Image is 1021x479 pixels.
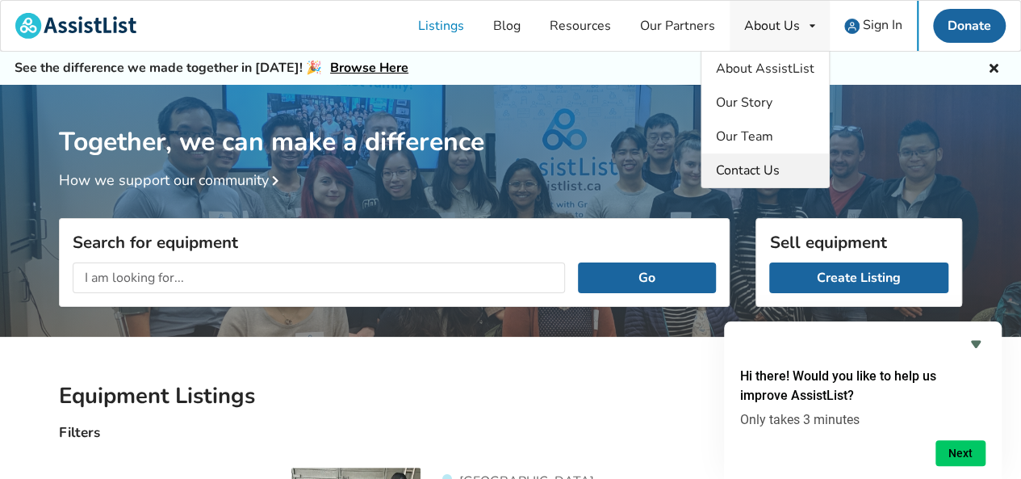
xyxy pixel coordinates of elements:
a: Listings [404,1,479,51]
a: How we support our community [59,170,285,190]
div: Hi there! Would you like to help us improve AssistList? [740,334,985,466]
img: user icon [844,19,860,34]
a: Donate [933,9,1006,43]
h3: Search for equipment [73,232,716,253]
span: Our Story [716,94,772,111]
h4: Filters [59,423,100,442]
a: Browse Here [330,59,408,77]
span: Contact Us [716,162,780,179]
h3: Sell equipment [769,232,948,253]
button: Next question [935,440,985,466]
div: About Us [744,19,800,32]
img: assistlist-logo [15,13,136,39]
h1: Together, we can make a difference [59,85,962,158]
a: user icon Sign In [830,1,917,51]
a: Our Partners [626,1,730,51]
span: Sign In [863,16,902,34]
h2: Equipment Listings [59,382,962,410]
p: Only takes 3 minutes [740,412,985,427]
button: Go [578,263,716,293]
h5: See the difference we made together in [DATE]! 🎉 [15,60,408,77]
span: Our Team [716,128,773,145]
a: Resources [535,1,626,51]
a: Blog [479,1,535,51]
a: Create Listing [769,263,948,293]
h2: Hi there! Would you like to help us improve AssistList? [740,367,985,405]
input: I am looking for... [73,263,565,293]
span: About AssistList [716,60,814,78]
button: Hide survey [966,334,985,354]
